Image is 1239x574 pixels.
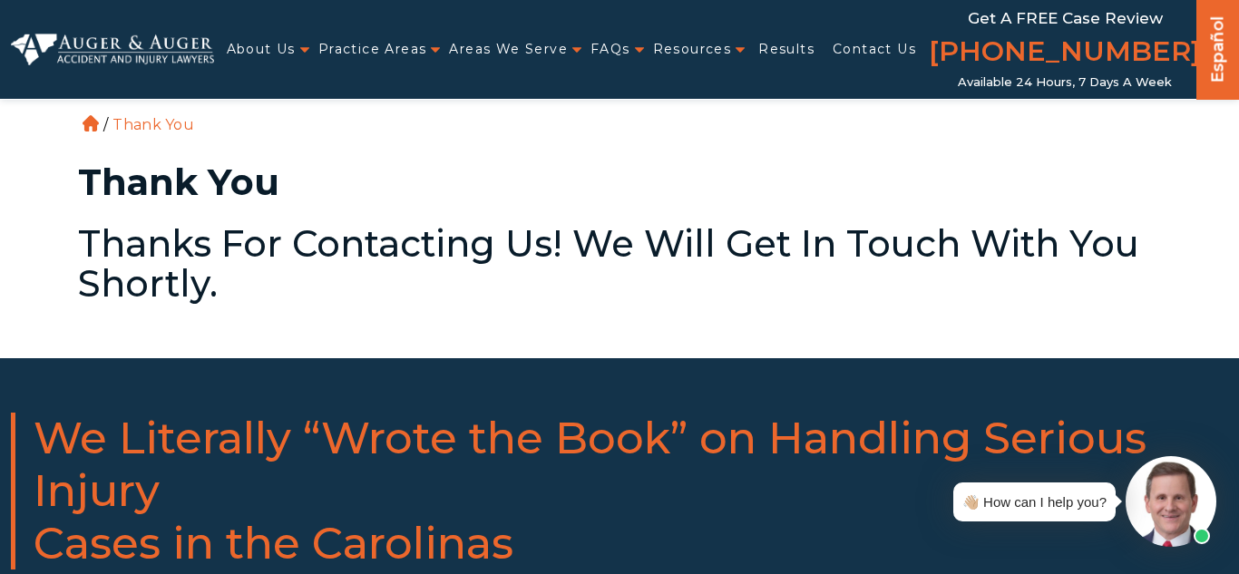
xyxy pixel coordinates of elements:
[962,490,1107,514] div: 👋🏼 How can I help you?
[833,31,916,68] a: Contact Us
[318,31,427,68] a: Practice Areas
[653,31,732,68] a: Resources
[83,115,99,131] a: Home
[78,221,1139,306] a: Thanks for contacting us! We will get in touch with you shortly.
[958,75,1172,90] span: Available 24 Hours, 7 Days a Week
[929,32,1201,75] a: [PHONE_NUMBER]
[34,413,1228,517] span: We Literally “Wrote the Book” on Handling Serious Injury
[108,116,199,133] li: Thank You
[34,518,1228,570] span: Cases in the Carolinas
[1126,456,1216,547] img: Intaker widget Avatar
[227,31,296,68] a: About Us
[968,9,1163,27] span: Get a FREE Case Review
[590,31,630,68] a: FAQs
[11,34,214,64] img: Auger & Auger Accident and Injury Lawyers Logo
[449,31,568,68] a: Areas We Serve
[758,31,815,68] a: Results
[78,164,1161,200] h1: Thank You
